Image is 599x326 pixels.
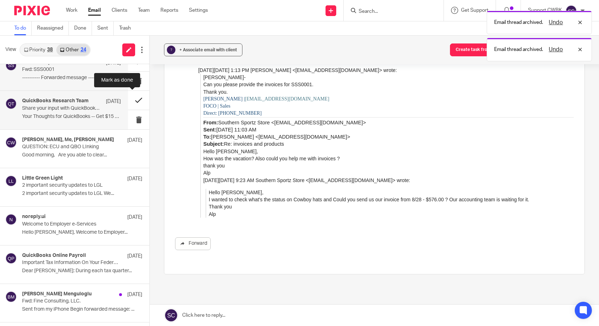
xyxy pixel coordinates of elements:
p: Hello [PERSON_NAME], [5,192,375,199]
p: [DATE] [127,175,142,182]
p: Hello [PERSON_NAME], [11,233,375,240]
img: svg%3E [565,5,577,16]
img: Pixie [14,6,50,15]
h4: Little Green Light [22,175,63,181]
a: Sent [97,21,114,35]
p: [DATE] [127,253,142,260]
p: Alp [11,254,375,262]
img: svg%3E [5,253,17,264]
span: [PERSON_NAME] | [5,140,46,145]
div: 38 [47,47,53,52]
p: I wanted to check what's the status on Cowboy hats and Could you send us our invoice from 8/28 - ... [11,240,375,247]
a: [EMAIL_ADDRESS][DOMAIN_NAME] [111,221,194,227]
h4: QuickBooks Research Team [22,98,88,104]
a: Email [88,7,101,14]
p: Fwd: Fine Consulting, LLC. [22,298,118,304]
p: 2 important security updates to LGL [22,182,118,188]
p: Sent from my iPhone Begin forwarded message: ... [22,306,142,312]
a: Done [74,21,92,35]
a: [EMAIL_ADDRESS][DOMAIN_NAME] [97,111,181,117]
span: From: [5,164,20,169]
a: Team [138,7,150,14]
p: Email thread archived. [494,46,543,53]
p: QUESTION: ECU and QBO LInking [22,144,118,150]
a: Clients [112,7,127,14]
p: Email thread archived. [494,19,543,26]
h4: noreply.ui [22,214,46,220]
p: Your Thoughts for QuickBooks -- Get $15 We... [22,114,121,120]
p: How was the vacation? Also could you help me with invoices ? [5,199,375,206]
img: svg%3E [5,214,17,225]
h4: [PERSON_NAME] Menguloglu [22,291,92,297]
p: ---------- Forwarded message --------- From:... [22,75,121,81]
p: Fwd: SSS0001 [22,67,101,73]
a: Forward [175,237,211,250]
img: svg%3E [5,175,17,187]
a: [EMAIL_ADDRESS][DOMAIN_NAME] [60,178,149,183]
b: To: [5,178,13,183]
span: Direct: [PHONE_NUMBER] [5,154,63,160]
h4: QuickBooks Online Payroll [22,253,86,259]
a: [EMAIL_ADDRESS][DOMAIN_NAME] [53,53,137,59]
button: Undo [547,45,565,54]
p: Welcome to Employer e-Services [22,221,118,227]
img: svg%3E [5,137,17,148]
img: svg%3E [5,59,17,71]
span: Southern Sportz Store < > [DATE] 11:03 AM [PERSON_NAME] < > Re: invoices and products [5,164,168,191]
p: [DATE] [127,137,142,144]
div: ? [167,46,175,54]
a: Settings [189,7,208,14]
span: + Associate email with client [179,48,237,52]
span: View [5,46,16,53]
p: Good morning, Are you able to clear... [22,152,142,158]
p: [DATE][DATE] 9:23 AM Southern Sportz Store < > wrote: [5,221,375,228]
p: [DATE] [127,291,142,298]
strong: Southern Sportz Store [13,32,65,37]
img: svg%3E [5,291,17,302]
a: [EMAIL_ADDRESS][DOMAIN_NAME] [76,164,164,169]
a: Other24 [56,44,89,56]
p: Can you please provide the invoices for SSS0001. [5,125,375,132]
b: Subject: [5,185,26,191]
p: [PERSON_NAME]- [5,118,375,125]
a: Reports [160,7,178,14]
a: Priority38 [20,44,56,56]
b: Sent: [5,171,18,176]
p: Hello [PERSON_NAME], Welcome to Employer... [22,229,142,236]
p: thank you [5,206,375,213]
a: To do [14,21,32,35]
button: Undo [547,18,565,27]
p: Thank you. [5,132,375,139]
p: Alp [5,213,375,220]
img: svg%3E [5,98,17,109]
p: [DATE] [127,214,142,221]
a: Trash [119,21,136,35]
span: FOCO | Sales [5,147,32,152]
p: 2 important security updates to LGL We... [22,191,142,197]
button: ? + Associate email with client [164,43,242,56]
p: Thank you [11,247,375,254]
p: [DATE] [106,98,121,105]
a: [EMAIL_ADDRESS][DOMAIN_NAME] [54,61,138,66]
a: [EMAIL_ADDRESS][DOMAIN_NAME] [47,140,131,145]
a: [EMAIL_ADDRESS][DOMAIN_NAME] [70,32,153,37]
p: Dear [PERSON_NAME]: During each tax quarter... [22,268,142,274]
p: Share your input with QuickBooks for $15 [22,105,101,112]
span: < > [67,32,156,37]
a: Reassigned [37,21,69,35]
h4: [PERSON_NAME], Me, [PERSON_NAME] [22,137,114,143]
div: 24 [81,47,86,52]
p: Important Tax Information On Your Federal Payment and Filing [22,260,118,266]
a: Work [66,7,77,14]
